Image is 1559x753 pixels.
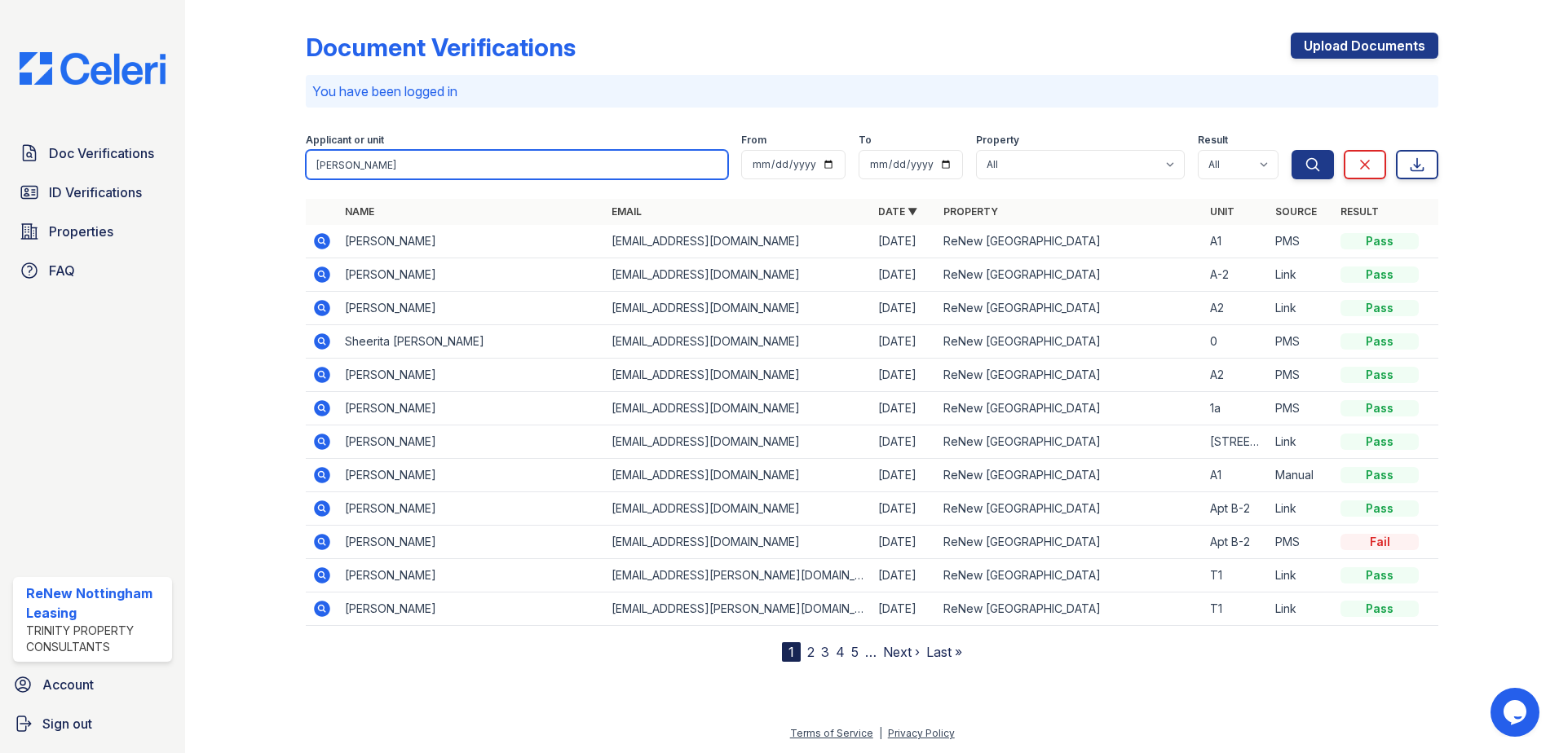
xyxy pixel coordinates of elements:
td: ReNew [GEOGRAPHIC_DATA] [937,425,1203,459]
a: Privacy Policy [888,727,955,739]
td: ReNew [GEOGRAPHIC_DATA] [937,359,1203,392]
span: FAQ [49,261,75,280]
span: Doc Verifications [49,143,154,163]
td: [DATE] [872,258,937,292]
div: Pass [1340,434,1419,450]
td: A1 [1203,459,1269,492]
a: Next › [883,644,920,660]
a: 2 [807,644,815,660]
div: Pass [1340,333,1419,350]
td: T1 [1203,559,1269,592]
td: PMS [1269,325,1334,359]
td: [DATE] [872,325,937,359]
td: ReNew [GEOGRAPHIC_DATA] [937,592,1203,626]
td: Link [1269,559,1334,592]
div: Pass [1340,233,1419,249]
img: CE_Logo_Blue-a8612792a0a2168367f1c8372b55b34899dd931a85d93a1a3d3e32e68fde9ad4.png [7,52,179,85]
a: Upload Documents [1291,33,1438,59]
td: [PERSON_NAME] [338,392,605,425]
div: Pass [1340,567,1419,583]
div: | [879,727,882,739]
div: Pass [1340,400,1419,416]
td: T1 [1203,592,1269,626]
a: Result [1340,205,1379,218]
td: ReNew [GEOGRAPHIC_DATA] [937,459,1203,492]
td: ReNew [GEOGRAPHIC_DATA] [937,258,1203,292]
td: 1a [1203,392,1269,425]
td: ReNew [GEOGRAPHIC_DATA] [937,325,1203,359]
td: PMS [1269,526,1334,559]
label: Result [1198,134,1228,147]
td: [STREET_ADDRESS] Unit# A-2 [1203,425,1269,459]
td: ReNew [GEOGRAPHIC_DATA] [937,559,1203,592]
a: Properties [13,215,172,248]
td: A1 [1203,225,1269,258]
td: [DATE] [872,526,937,559]
td: Apt B-2 [1203,526,1269,559]
a: 5 [851,644,859,660]
td: PMS [1269,359,1334,392]
td: [PERSON_NAME] [338,225,605,258]
td: ReNew [GEOGRAPHIC_DATA] [937,392,1203,425]
td: [PERSON_NAME] [338,592,605,626]
td: [EMAIL_ADDRESS][DOMAIN_NAME] [605,359,872,392]
td: [DATE] [872,492,937,526]
iframe: chat widget [1491,688,1543,737]
td: [DATE] [872,359,937,392]
td: PMS [1269,225,1334,258]
td: ReNew [GEOGRAPHIC_DATA] [937,292,1203,325]
a: Date ▼ [878,205,917,218]
div: Pass [1340,467,1419,483]
td: Link [1269,425,1334,459]
a: Unit [1210,205,1234,218]
span: Account [42,675,94,694]
td: [EMAIL_ADDRESS][DOMAIN_NAME] [605,459,872,492]
td: [DATE] [872,592,937,626]
td: [EMAIL_ADDRESS][DOMAIN_NAME] [605,425,872,459]
td: Link [1269,492,1334,526]
td: ReNew [GEOGRAPHIC_DATA] [937,225,1203,258]
a: Last » [926,644,962,660]
span: ID Verifications [49,183,142,202]
div: Document Verifications [306,33,576,62]
td: [EMAIL_ADDRESS][DOMAIN_NAME] [605,492,872,526]
td: [EMAIL_ADDRESS][DOMAIN_NAME] [605,526,872,559]
a: FAQ [13,254,172,287]
td: [PERSON_NAME] [338,459,605,492]
div: Trinity Property Consultants [26,623,166,655]
td: [PERSON_NAME] [338,258,605,292]
td: [PERSON_NAME] [338,526,605,559]
td: [EMAIL_ADDRESS][DOMAIN_NAME] [605,292,872,325]
a: Doc Verifications [13,137,172,170]
td: [DATE] [872,392,937,425]
label: Applicant or unit [306,134,384,147]
span: Sign out [42,714,92,733]
div: ReNew Nottingham Leasing [26,583,166,623]
label: To [859,134,872,147]
td: ReNew [GEOGRAPHIC_DATA] [937,526,1203,559]
a: 4 [836,644,845,660]
div: Fail [1340,534,1419,550]
p: You have been logged in [312,81,1432,101]
input: Search by name, email, or unit number [306,150,728,179]
td: A-2 [1203,258,1269,292]
td: PMS [1269,392,1334,425]
div: Pass [1340,601,1419,617]
td: [DATE] [872,425,937,459]
span: Properties [49,222,113,241]
td: ReNew [GEOGRAPHIC_DATA] [937,492,1203,526]
a: Account [7,668,179,701]
a: Name [345,205,374,218]
td: [DATE] [872,559,937,592]
div: Pass [1340,367,1419,383]
td: [PERSON_NAME] [338,425,605,459]
div: Pass [1340,266,1419,283]
td: A2 [1203,359,1269,392]
td: [PERSON_NAME] [338,292,605,325]
td: [DATE] [872,459,937,492]
td: [EMAIL_ADDRESS][DOMAIN_NAME] [605,225,872,258]
td: [DATE] [872,225,937,258]
td: [DATE] [872,292,937,325]
a: Sign out [7,707,179,740]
